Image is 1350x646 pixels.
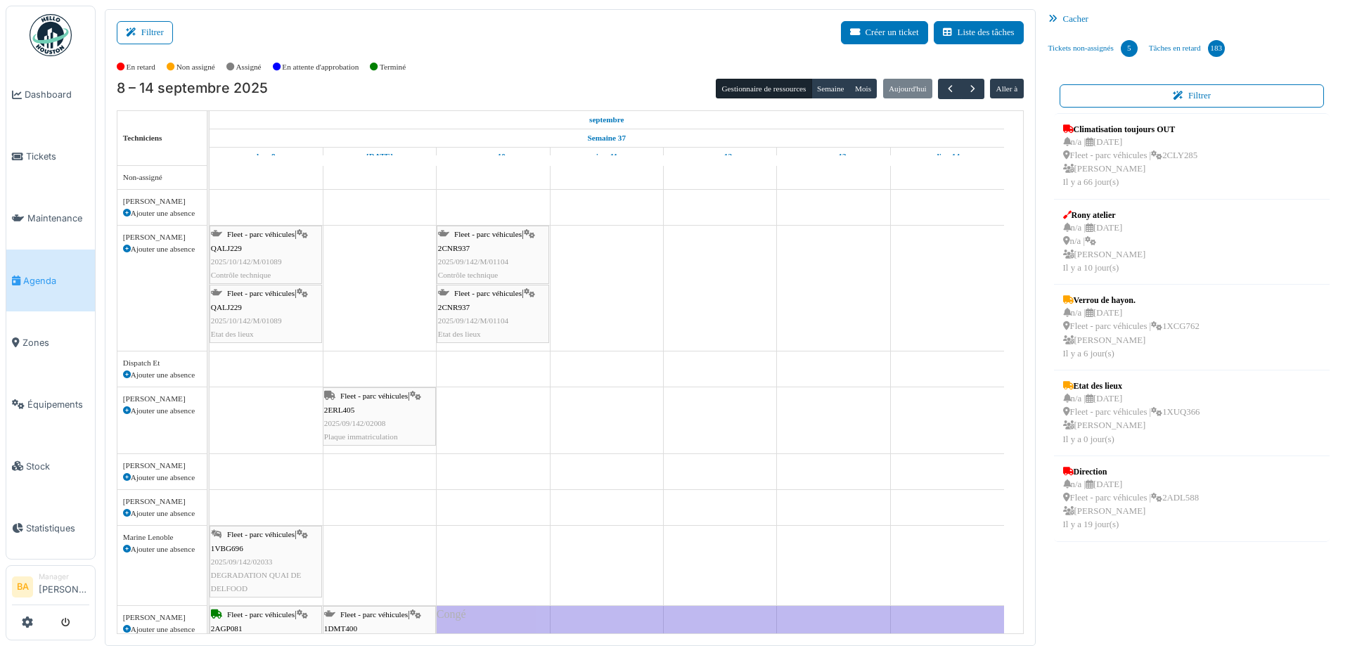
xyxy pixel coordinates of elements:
a: 10 septembre 2025 [477,148,509,165]
span: 2025/10/142/M/01089 [211,316,282,325]
a: Tickets non-assignés [1043,30,1143,67]
button: Filtrer [117,21,173,44]
button: Précédent [938,79,961,99]
span: Fleet - parc véhicules [340,392,408,400]
span: Dashboard [25,88,89,101]
span: 2CNR937 [438,303,470,311]
span: Etat des lieux [211,330,254,338]
a: Dashboard [6,64,95,126]
span: 1VBG696 [211,544,243,553]
div: Rony atelier [1063,209,1146,221]
span: 1DMT400 [324,624,357,633]
div: Ajouter une absence [123,508,201,519]
span: Fleet - parc véhicules [227,610,295,619]
button: Mois [849,79,877,98]
a: Tickets [6,126,95,188]
li: BA [12,576,33,597]
a: Verrou de hayon. n/a |[DATE] Fleet - parc véhicules |1XCG762 [PERSON_NAME]Il y a 6 jour(s) [1060,290,1203,364]
div: | [324,389,435,444]
span: Fleet - parc véhicules [227,230,295,238]
button: Créer un ticket [841,21,928,44]
span: Maintenance [27,212,89,225]
a: 13 septembre 2025 [818,148,850,165]
span: 2025/09/142/02008 [324,419,386,427]
span: Techniciens [123,134,162,142]
li: [PERSON_NAME] [39,571,89,602]
div: Manager [39,571,89,582]
img: Badge_color-CXgf-gQk.svg [30,14,72,56]
span: Contrôle technique [438,271,498,279]
a: Semaine 37 [584,129,629,147]
div: Ajouter une absence [123,472,201,484]
div: Climatisation toujours OUT [1063,123,1197,136]
div: 5 [1121,40,1138,57]
a: 8 septembre 2025 [586,111,628,129]
label: Assigné [236,61,262,73]
div: Direction [1063,465,1199,478]
a: Etat des lieux n/a |[DATE] Fleet - parc véhicules |1XUQ366 [PERSON_NAME]Il y a 0 jour(s) [1060,376,1204,450]
a: Direction n/a |[DATE] Fleet - parc véhicules |2ADL588 [PERSON_NAME]Il y a 19 jour(s) [1060,462,1202,536]
h2: 8 – 14 septembre 2025 [117,80,268,97]
span: Plaque immatriculation [324,432,398,441]
span: Fleet - parc véhicules [340,610,408,619]
label: En retard [127,61,155,73]
a: 12 septembre 2025 [705,148,735,165]
div: n/a | [DATE] Fleet - parc véhicules | 2ADL588 [PERSON_NAME] Il y a 19 jour(s) [1063,478,1199,532]
button: Semaine [811,79,850,98]
a: Stock [6,435,95,497]
a: BA Manager[PERSON_NAME] [12,571,89,605]
span: 2025/09/142/M/01104 [438,257,508,266]
span: Stock [26,460,89,473]
button: Aller à [990,79,1023,98]
span: Tickets [26,150,89,163]
div: | [438,228,548,282]
div: Ajouter une absence [123,369,201,381]
span: 2CNR937 [438,244,470,252]
a: 8 septembre 2025 [253,148,279,165]
div: [PERSON_NAME] [123,231,201,243]
div: Verrou de hayon. [1063,294,1200,306]
a: Statistiques [6,497,95,559]
div: Non-assigné [123,172,201,183]
span: Statistiques [26,522,89,535]
button: Aujourd'hui [883,79,932,98]
div: | [211,228,321,282]
span: DEGRADATION QUAI DE DELFOOD [211,571,302,593]
span: QALJ229 [211,303,242,311]
div: | [211,528,321,595]
div: Marine Lenoble [123,531,201,543]
span: Agenda [23,274,89,288]
div: [PERSON_NAME] [123,460,201,472]
div: Ajouter une absence [123,207,201,219]
div: Ajouter une absence [123,243,201,255]
div: [PERSON_NAME] [123,393,201,405]
a: Maintenance [6,188,95,250]
div: Cacher [1043,9,1342,30]
span: 2ERL405 [324,406,355,414]
div: | [438,287,548,341]
span: Équipements [27,398,89,411]
a: Zones [6,311,95,373]
a: 14 septembre 2025 [932,148,963,165]
span: 2025/09/142/M/01104 [438,316,508,325]
div: Ajouter une absence [123,405,201,417]
span: Etat des lieux [438,330,481,338]
div: n/a | [DATE] n/a | [PERSON_NAME] Il y a 10 jour(s) [1063,221,1146,276]
a: Agenda [6,250,95,311]
a: Climatisation toujours OUT n/a |[DATE] Fleet - parc véhicules |2CLY285 [PERSON_NAME]Il y a 66 jou... [1060,119,1201,193]
div: [PERSON_NAME] [123,496,201,508]
div: Dispatch Et [123,357,201,369]
span: QALJ229 [211,244,242,252]
span: Zones [22,336,89,349]
div: n/a | [DATE] Fleet - parc véhicules | 1XUQ366 [PERSON_NAME] Il y a 0 jour(s) [1063,392,1200,446]
label: Non assigné [176,61,215,73]
span: Contrôle technique [211,271,271,279]
span: 2025/10/142/M/01089 [211,257,282,266]
a: Tâches en retard [1143,30,1230,67]
div: 183 [1208,40,1225,57]
button: Filtrer [1060,84,1325,108]
span: Fleet - parc véhicules [454,230,522,238]
div: [PERSON_NAME] [123,195,201,207]
span: 2025/09/142/02033 [211,557,273,566]
a: Liste des tâches [934,21,1024,44]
